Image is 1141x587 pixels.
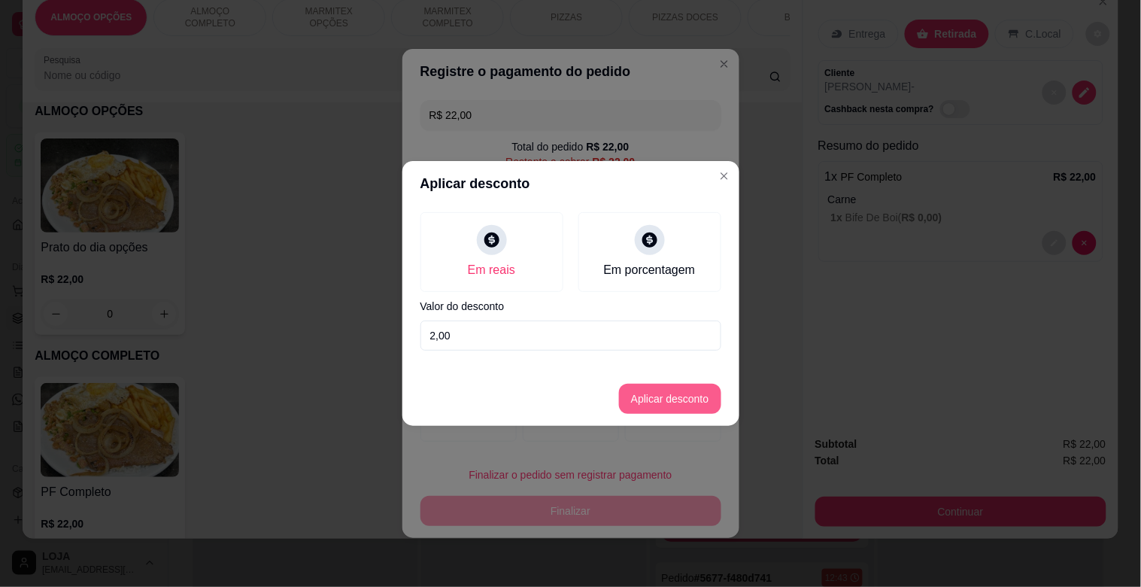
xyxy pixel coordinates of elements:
button: Aplicar desconto [619,384,721,414]
div: Em reais [468,261,515,279]
div: Em porcentagem [604,261,696,279]
input: Valor do desconto [420,321,721,351]
button: Close [712,164,736,188]
label: Valor do desconto [420,301,721,312]
header: Aplicar desconto [402,161,739,206]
